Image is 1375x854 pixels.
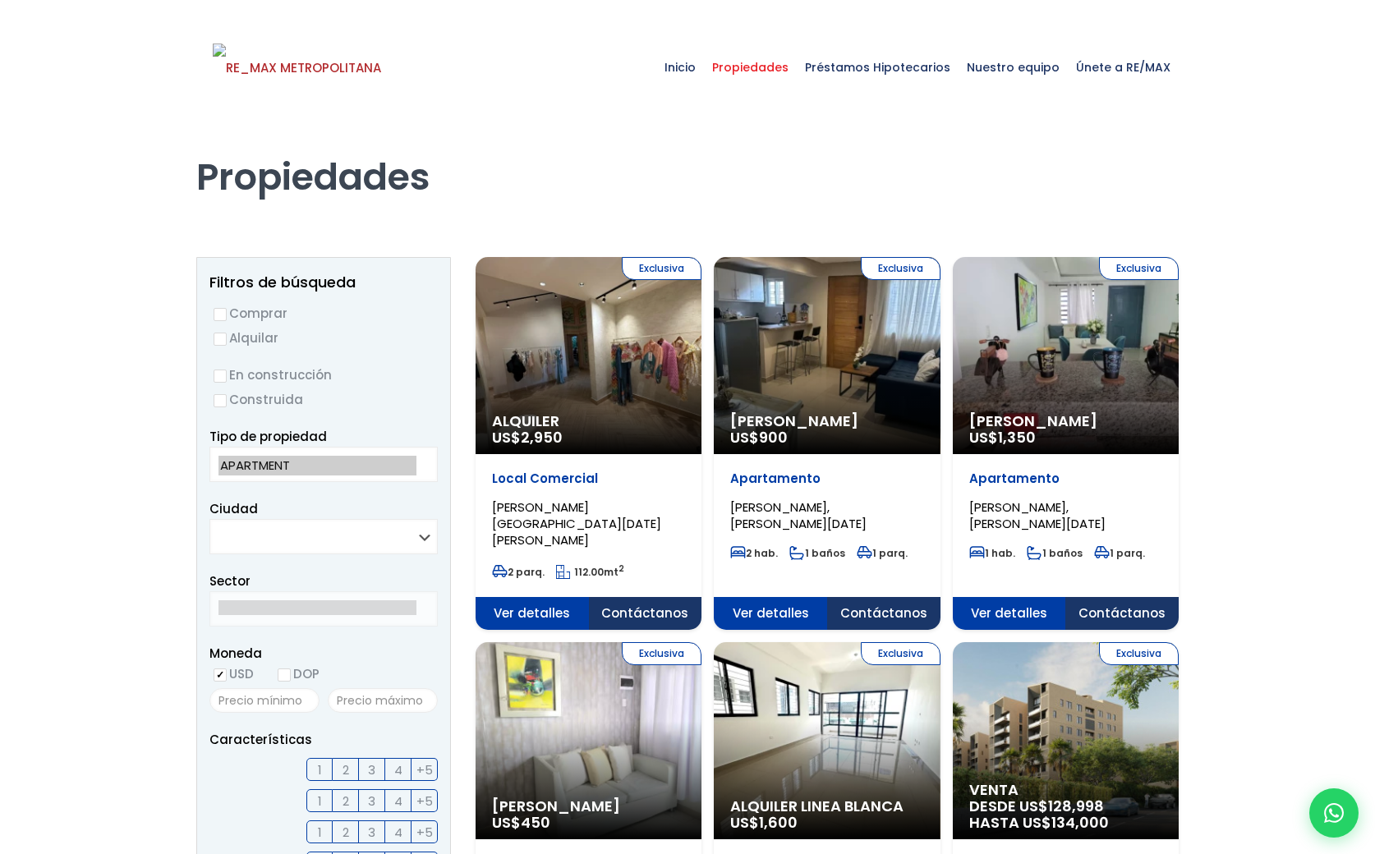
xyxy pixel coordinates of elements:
[278,668,291,682] input: DOP
[1027,546,1083,560] span: 1 baños
[394,760,402,780] span: 4
[368,822,375,843] span: 3
[209,428,327,445] span: Tipo de propiedad
[759,812,798,833] span: 1,600
[1099,642,1179,665] span: Exclusiva
[209,274,438,291] h2: Filtros de búsqueda
[969,798,1162,831] span: DESDE US$
[492,565,545,579] span: 2 parq.
[574,565,604,579] span: 112.00
[214,668,227,682] input: USD
[622,257,701,280] span: Exclusiva
[209,572,251,590] span: Sector
[1048,796,1104,816] span: 128,998
[213,26,381,108] a: RE/MAX Metropolitana
[394,822,402,843] span: 4
[730,546,778,560] span: 2 hab.
[328,688,438,713] input: Precio máximo
[492,798,685,815] span: [PERSON_NAME]
[368,791,375,811] span: 3
[959,26,1068,108] a: Nuestro equipo
[656,43,704,92] span: Inicio
[1065,597,1179,630] span: Contáctanos
[969,782,1162,798] span: Venta
[589,597,702,630] span: Contáctanos
[969,471,1162,487] p: Apartamento
[521,427,563,448] span: 2,950
[521,812,550,833] span: 450
[730,812,798,833] span: US$
[209,303,438,324] label: Comprar
[492,471,685,487] p: Local Comercial
[857,546,908,560] span: 1 parq.
[789,546,845,560] span: 1 baños
[492,498,661,549] span: [PERSON_NAME][GEOGRAPHIC_DATA][DATE][PERSON_NAME]
[1068,26,1179,108] a: Únete a RE/MAX
[209,729,438,750] p: Características
[714,257,940,630] a: Exclusiva [PERSON_NAME] US$900 Apartamento [PERSON_NAME], [PERSON_NAME][DATE] 2 hab. 1 baños 1 pa...
[368,760,375,780] span: 3
[730,427,788,448] span: US$
[1068,43,1179,92] span: Únete a RE/MAX
[214,308,227,321] input: Comprar
[209,663,254,684] label: USD
[416,760,433,780] span: +5
[969,546,1015,560] span: 1 hab.
[969,498,1106,532] span: [PERSON_NAME], [PERSON_NAME][DATE]
[318,791,322,811] span: 1
[827,597,940,630] span: Contáctanos
[969,815,1162,831] span: HASTA US$
[492,413,685,429] span: Alquiler
[476,597,589,630] span: Ver detalles
[704,43,797,92] span: Propiedades
[394,791,402,811] span: 4
[969,427,1036,448] span: US$
[861,257,940,280] span: Exclusiva
[730,413,923,429] span: [PERSON_NAME]
[209,365,438,385] label: En construcción
[622,642,701,665] span: Exclusiva
[759,427,788,448] span: 900
[953,597,1066,630] span: Ver detalles
[730,498,867,532] span: [PERSON_NAME], [PERSON_NAME][DATE]
[619,562,624,575] sup: 2
[318,760,322,780] span: 1
[953,257,1179,630] a: Exclusiva [PERSON_NAME] US$1,350 Apartamento [PERSON_NAME], [PERSON_NAME][DATE] 1 hab. 1 baños 1 ...
[492,427,563,448] span: US$
[209,328,438,348] label: Alquilar
[730,471,923,487] p: Apartamento
[656,26,704,108] a: Inicio
[959,43,1068,92] span: Nuestro equipo
[209,389,438,410] label: Construida
[213,44,381,93] img: RE_MAX METROPOLITANA
[797,26,959,108] a: Préstamos Hipotecarios
[797,43,959,92] span: Préstamos Hipotecarios
[969,413,1162,429] span: [PERSON_NAME]
[343,791,349,811] span: 2
[196,109,1179,200] h1: Propiedades
[998,427,1036,448] span: 1,350
[318,822,322,843] span: 1
[214,394,227,407] input: Construida
[274,663,320,684] label: DOP
[704,26,797,108] a: Propiedades
[218,475,416,495] option: HOUSE
[1094,546,1145,560] span: 1 parq.
[209,500,258,517] span: Ciudad
[218,456,416,475] option: APARTMENT
[714,597,827,630] span: Ver detalles
[209,643,438,663] span: Moneda
[343,822,349,843] span: 2
[416,822,433,843] span: +5
[209,688,320,713] input: Precio mínimo
[1099,257,1179,280] span: Exclusiva
[214,370,227,383] input: En construcción
[861,642,940,665] span: Exclusiva
[1051,812,1109,833] span: 134,000
[343,760,349,780] span: 2
[214,333,227,346] input: Alquilar
[416,791,433,811] span: +5
[476,257,701,630] a: Exclusiva Alquiler US$2,950 Local Comercial [PERSON_NAME][GEOGRAPHIC_DATA][DATE][PERSON_NAME] 2 p...
[556,565,624,579] span: mt
[730,798,923,815] span: Alquiler Linea Blanca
